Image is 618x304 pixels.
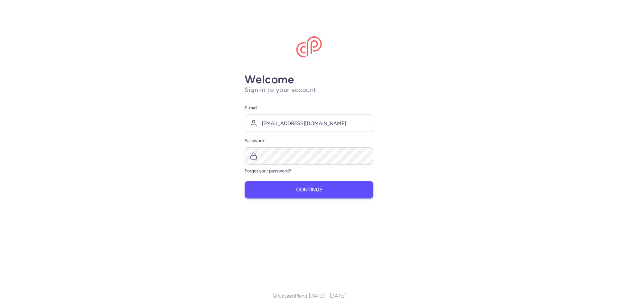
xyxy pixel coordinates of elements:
[245,115,373,132] input: user@example.com
[245,104,373,112] label: E-mail
[245,137,373,145] label: Password
[273,293,346,299] p: © CitizenPlane [DATE] - [DATE]
[245,73,294,86] strong: Welcome
[296,187,322,193] span: Continue
[245,86,373,94] h1: Sign in to your account
[296,36,322,58] img: CitizenPlane logo
[245,181,373,198] button: Continue
[245,168,291,174] a: Forgot your password?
